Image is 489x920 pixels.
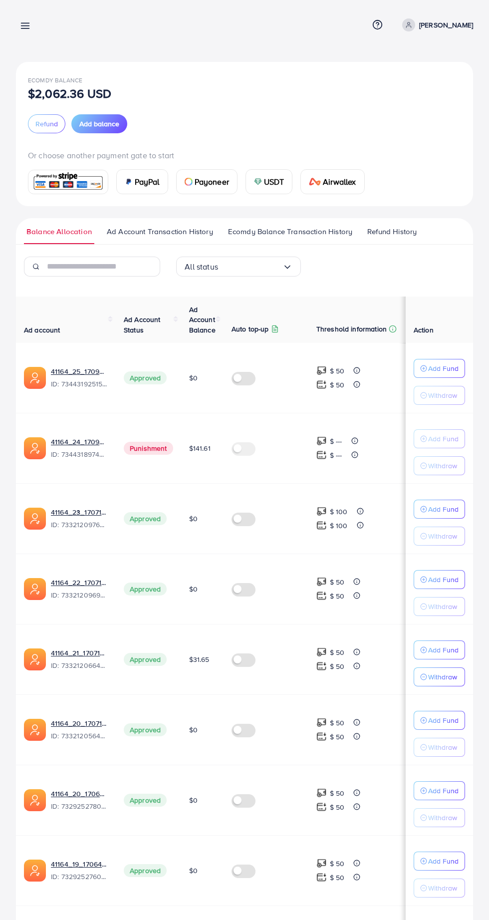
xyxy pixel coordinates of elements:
span: Airwallex [323,176,356,188]
span: ID: 7332120969684811778 [51,590,108,600]
img: top-up amount [316,717,327,728]
a: cardPayPal [116,169,168,194]
span: $0 [189,795,198,805]
p: Or choose another payment gate to start [28,149,461,161]
span: Ad account [24,325,60,335]
button: Withdraw [414,738,465,757]
input: Search for option [218,259,282,275]
img: top-up amount [316,506,327,517]
button: Add Fund [414,500,465,519]
p: $2,062.36 USD [28,87,111,99]
p: Add Fund [428,574,459,586]
p: Add Fund [428,855,459,867]
p: [PERSON_NAME] [419,19,473,31]
span: ID: 7329252760468127746 [51,872,108,882]
button: Withdraw [414,597,465,616]
img: top-up amount [316,520,327,531]
span: All status [185,259,218,275]
p: Add Fund [428,714,459,726]
img: ic-ads-acc.e4c84228.svg [24,578,46,600]
p: $ 50 [330,646,345,658]
button: Add balance [71,114,127,133]
span: ID: 7329252780571557890 [51,801,108,811]
span: $0 [189,373,198,383]
img: ic-ads-acc.e4c84228.svg [24,508,46,530]
p: Withdraw [428,671,457,683]
img: card [125,178,133,186]
a: 41164_19_1706474666940 [51,859,108,869]
span: ID: 7344319251534069762 [51,379,108,389]
p: $ 50 [330,660,345,672]
span: ID: 7344318974215340033 [51,449,108,459]
img: top-up amount [316,591,327,601]
a: cardAirwallex [300,169,364,194]
span: Ad Account Status [124,314,161,334]
img: top-up amount [316,365,327,376]
img: card [254,178,262,186]
img: ic-ads-acc.e4c84228.svg [24,437,46,459]
p: $ 50 [330,717,345,729]
button: Refund [28,114,65,133]
span: Approved [124,723,167,736]
div: <span class='underline'>41164_23_1707142475983</span></br>7332120976240689154 [51,507,108,530]
span: Approved [124,583,167,596]
span: ID: 7332120564271874049 [51,731,108,741]
img: card [31,171,105,193]
div: <span class='underline'>41164_20_1707142368069</span></br>7332120564271874049 [51,718,108,741]
div: <span class='underline'>41164_21_1707142387585</span></br>7332120664427642882 [51,648,108,671]
a: [PERSON_NAME] [398,18,473,31]
img: top-up amount [316,802,327,812]
span: Approved [124,794,167,807]
span: $141.61 [189,443,211,453]
button: Withdraw [414,667,465,686]
button: Withdraw [414,527,465,546]
img: card [309,178,321,186]
span: $31.65 [189,654,210,664]
p: $ 50 [330,872,345,884]
img: top-up amount [316,661,327,671]
p: $ --- [330,435,342,447]
div: <span class='underline'>41164_22_1707142456408</span></br>7332120969684811778 [51,578,108,601]
img: top-up amount [316,788,327,798]
span: PayPal [135,176,160,188]
p: Withdraw [428,882,457,894]
a: 41164_25_1709982599082 [51,366,108,376]
img: top-up amount [316,858,327,869]
img: top-up amount [316,379,327,390]
div: <span class='underline'>41164_25_1709982599082</span></br>7344319251534069762 [51,366,108,389]
button: Withdraw [414,386,465,405]
img: top-up amount [316,577,327,587]
img: ic-ads-acc.e4c84228.svg [24,648,46,670]
a: 41164_23_1707142475983 [51,507,108,517]
img: top-up amount [316,436,327,446]
p: Withdraw [428,741,457,753]
span: ID: 7332120664427642882 [51,660,108,670]
img: top-up amount [316,872,327,883]
img: top-up amount [316,647,327,657]
p: Withdraw [428,812,457,824]
a: cardUSDT [245,169,293,194]
a: 41164_21_1707142387585 [51,648,108,658]
span: USDT [264,176,284,188]
p: Auto top-up [232,323,269,335]
a: 41164_24_1709982576916 [51,437,108,447]
button: Add Fund [414,711,465,730]
img: ic-ads-acc.e4c84228.svg [24,367,46,389]
button: Withdraw [414,808,465,827]
p: Add Fund [428,362,459,374]
p: $ 50 [330,379,345,391]
span: Payoneer [195,176,229,188]
div: <span class='underline'>41164_24_1709982576916</span></br>7344318974215340033 [51,437,108,460]
span: $0 [189,584,198,594]
img: ic-ads-acc.e4c84228.svg [24,789,46,811]
img: ic-ads-acc.e4c84228.svg [24,719,46,741]
p: Withdraw [428,389,457,401]
p: Add Fund [428,785,459,797]
span: Ecomdy Balance [28,76,82,84]
p: Withdraw [428,601,457,613]
a: cardPayoneer [176,169,238,194]
a: 41164_22_1707142456408 [51,578,108,588]
button: Add Fund [414,781,465,800]
span: Add balance [79,119,119,129]
p: Add Fund [428,644,459,656]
